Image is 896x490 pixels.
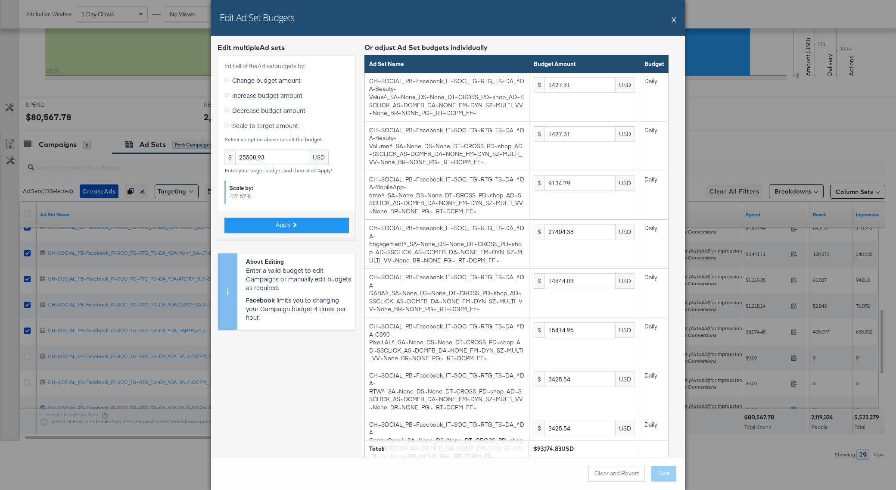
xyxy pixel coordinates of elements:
[364,43,669,53] div: Or adjust Ad Set budgets individually
[616,322,635,338] div: USD
[369,322,524,362] div: CH~SOCIAL_PB~Facebook_IT~SOC_TG~RTG_TS~DA_^DA-CS90-PixelLAL^_SA~None_DS~None_DT~CROSS_PD~shop_AD~...
[534,322,544,338] div: $
[534,225,544,240] div: $
[640,269,668,318] td: Daily
[640,72,668,122] td: Daily
[588,466,645,481] button: Clear and Revert
[309,150,329,165] div: USD
[232,76,301,84] span: Change budget amount
[616,421,635,436] div: USD
[369,224,524,264] div: CH~SOCIAL_PB~Facebook_IT~SOC_TG~RTG_TS~DA_^DA-Engagement^_SA~None_DS~None_DT~CROSS_PD~shop_AD~SSC...
[246,295,275,304] strong: Facebook
[616,273,635,289] div: USD
[224,150,235,165] div: $
[224,137,349,143] div: Select an option above to edit the budget.
[640,56,668,73] th: Budget
[246,265,351,291] p: Enter a valid budget to edit Campaigns or manually edit budgets as required.
[369,126,524,166] div: CH~SOCIAL_PB~Facebook_IT~SOC_TG~RTG_TS~DA_^DA-Beauty-Volume^_SA~None_DS~None_DT~CROSS_PD~shop_AD~...
[369,273,524,313] div: CH~SOCIAL_PB~Facebook_IT~SOC_TG~RTG_TS~DA_^DA-DABA^_SA~None_DS~None_DT~CROSS_PD~shop_AD~SSCLICK_A...
[369,77,524,117] div: CH~SOCIAL_PB~Facebook_IT~SOC_TG~RTG_TS~DA_^DA-Beauty-Value^_SA~None_DS~None_DT~CROSS_PD~shop_AD~S...
[640,318,668,367] td: Daily
[534,175,544,191] div: $
[218,43,356,53] div: Edit multiple Ad set s
[534,273,544,289] div: $
[365,56,529,73] th: Ad Set Name
[640,367,668,416] td: Daily
[616,126,635,142] div: USD
[534,77,544,93] div: $
[640,416,668,465] td: Daily
[534,371,544,387] div: $
[229,184,345,192] div: Scale by:
[369,175,524,215] div: CH~SOCIAL_PB~Facebook_IT~SOC_TG~RTG_TS~DA_^DA-MobileApp-6mo^_SA~None_DS~None_DT~CROSS_PD~shop_AD~...
[224,218,349,233] button: Apply
[640,171,668,220] td: Daily
[534,126,544,142] div: $
[640,122,668,171] td: Daily
[534,421,544,436] div: $
[529,56,640,73] th: Budget Amount
[616,225,635,240] div: USD
[369,445,524,453] div: Total:
[224,168,349,174] div: Enter your target budget and then click 'Apply'
[224,181,349,203] div: -72.62 %
[616,371,635,387] div: USD
[246,295,351,321] p: limits you to changing your Campaign budget 4 times per hour.
[232,121,298,130] span: Scale to target amount
[640,220,668,269] td: Daily
[246,258,351,266] div: About Editing
[672,11,676,28] button: X
[533,445,664,453] div: $93,174.83USD
[220,11,294,24] h2: Edit Ad Set Budgets
[276,221,291,229] span: Apply
[224,62,349,70] label: Edit all of the Ad set budgets by:
[616,77,635,93] div: USD
[369,371,524,412] div: CH~SOCIAL_PB~Facebook_IT~SOC_TG~RTG_TS~DA_^DA-RTW^_SA~None_DS~None_DT~CROSS_PD~shop_AD~SSCLICK_AS...
[369,421,524,461] div: CH~SOCIAL_PB~Facebook_IT~SOC_TG~RTG_TS~DA_^DA-CenterCore^_SA~None_DS~None_DT~CROSS_PD~shop_AD~SSC...
[616,175,635,191] div: USD
[232,106,305,115] span: Decrease budget amount
[232,91,302,100] span: Increase budget amount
